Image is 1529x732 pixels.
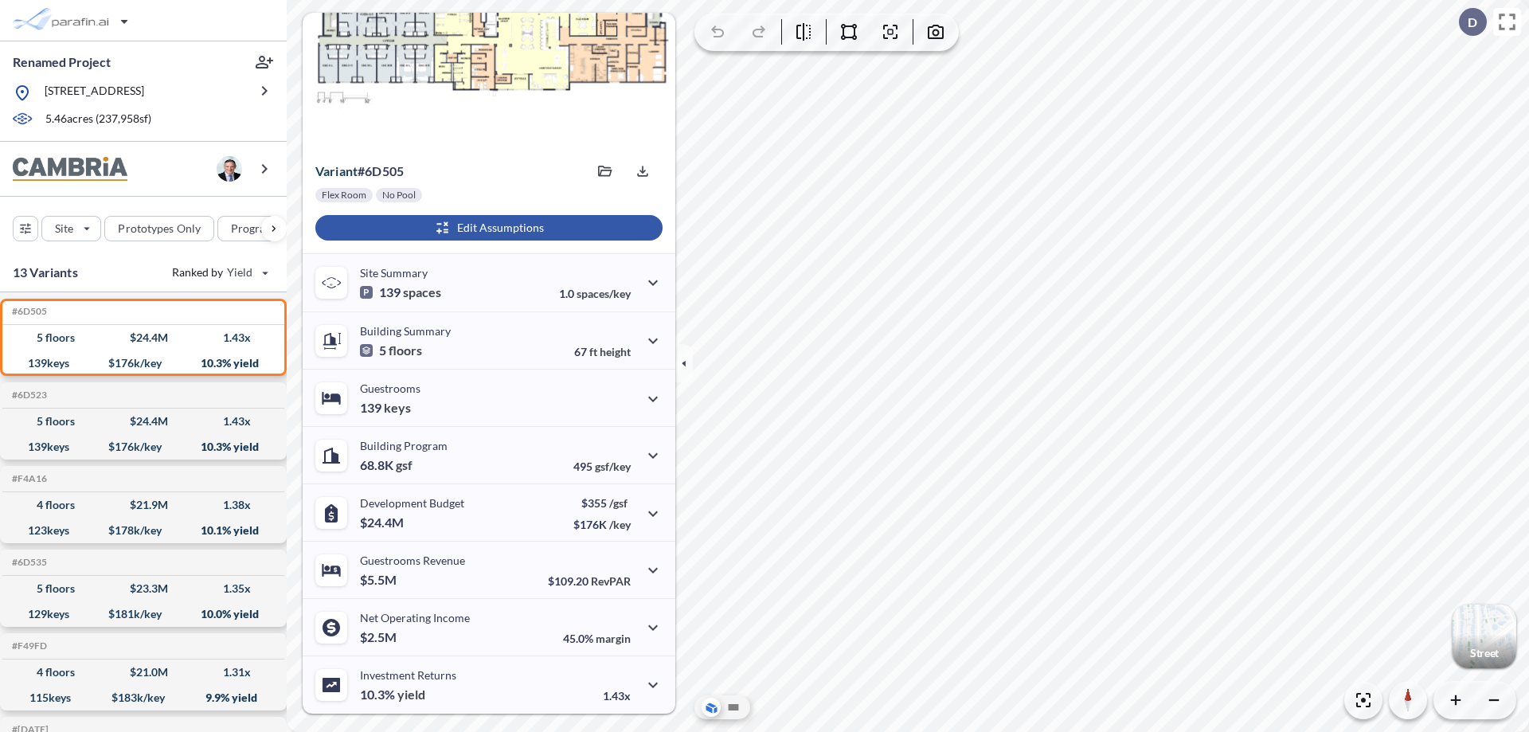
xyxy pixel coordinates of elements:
[360,324,451,338] p: Building Summary
[396,457,413,473] span: gsf
[159,260,279,285] button: Ranked by Yield
[609,496,628,510] span: /gsf
[217,156,242,182] img: user logo
[13,263,78,282] p: 13 Variants
[397,687,425,703] span: yield
[548,574,631,588] p: $109.20
[403,284,441,300] span: spaces
[360,668,456,682] p: Investment Returns
[315,163,404,179] p: # 6d505
[13,157,127,182] img: BrandImage
[384,400,411,416] span: keys
[573,518,631,531] p: $176K
[45,111,151,128] p: 5.46 acres ( 237,958 sf)
[600,345,631,358] span: height
[45,83,144,103] p: [STREET_ADDRESS]
[13,53,111,71] p: Renamed Project
[360,496,464,510] p: Development Budget
[360,572,399,588] p: $5.5M
[573,460,631,473] p: 495
[360,515,406,530] p: $24.4M
[315,163,358,178] span: Variant
[382,189,416,202] p: No Pool
[1453,605,1516,668] img: Switcher Image
[609,518,631,531] span: /key
[360,343,422,358] p: 5
[315,215,663,241] button: Edit Assumptions
[702,698,721,717] button: Aerial View
[9,640,47,652] h5: Click to copy the code
[360,266,428,280] p: Site Summary
[591,574,631,588] span: RevPAR
[9,389,47,401] h5: Click to copy the code
[360,284,441,300] p: 139
[559,287,631,300] p: 1.0
[360,457,413,473] p: 68.8K
[322,189,366,202] p: Flex Room
[118,221,201,237] p: Prototypes Only
[360,611,470,624] p: Net Operating Income
[563,632,631,645] p: 45.0%
[360,400,411,416] p: 139
[231,221,276,237] p: Program
[360,629,399,645] p: $2.5M
[573,496,631,510] p: $355
[1470,647,1499,660] p: Street
[1453,605,1516,668] button: Switcher ImageStreet
[41,216,101,241] button: Site
[574,345,631,358] p: 67
[389,343,422,358] span: floors
[603,689,631,703] p: 1.43x
[596,632,631,645] span: margin
[360,554,465,567] p: Guestrooms Revenue
[217,216,303,241] button: Program
[595,460,631,473] span: gsf/key
[9,306,47,317] h5: Click to copy the code
[227,264,253,280] span: Yield
[360,382,420,395] p: Guestrooms
[9,473,47,484] h5: Click to copy the code
[589,345,597,358] span: ft
[360,439,448,452] p: Building Program
[577,287,631,300] span: spaces/key
[724,698,743,717] button: Site Plan
[360,687,425,703] p: 10.3%
[55,221,73,237] p: Site
[9,557,47,568] h5: Click to copy the code
[1468,15,1477,29] p: D
[104,216,214,241] button: Prototypes Only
